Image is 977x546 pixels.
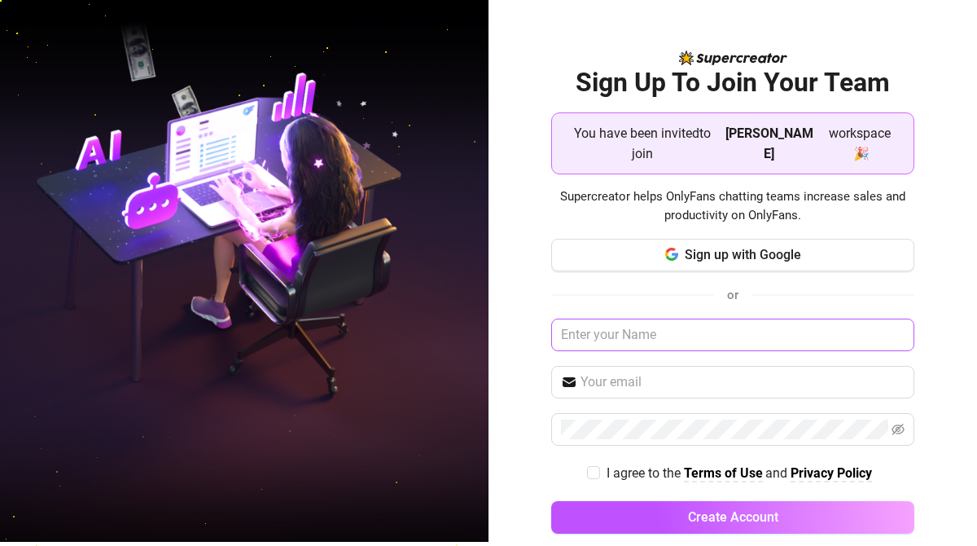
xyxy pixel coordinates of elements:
img: logo-BBDzfeDw.svg [679,51,787,65]
input: Enter your Name [551,319,914,351]
strong: Privacy Policy [791,465,872,481]
h2: Sign Up To Join Your Team [551,66,914,99]
span: I agree to the [607,465,684,481]
span: and [765,465,791,481]
span: Sign up with Google [685,247,801,262]
a: Privacy Policy [791,465,872,482]
span: Create Account [688,509,778,525]
span: eye-invisible [892,423,905,436]
strong: Terms of Use [684,465,763,481]
span: workspace 🎉 [820,123,900,164]
a: Terms of Use [684,465,763,482]
button: Sign up with Google [551,239,914,271]
span: or [727,288,738,302]
strong: [PERSON_NAME] [725,125,813,161]
button: Create Account [551,501,914,534]
input: Your email [581,372,905,392]
span: You have been invited to join [565,123,719,164]
span: Supercreator helps OnlyFans chatting teams increase sales and productivity on OnlyFans. [551,187,914,226]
